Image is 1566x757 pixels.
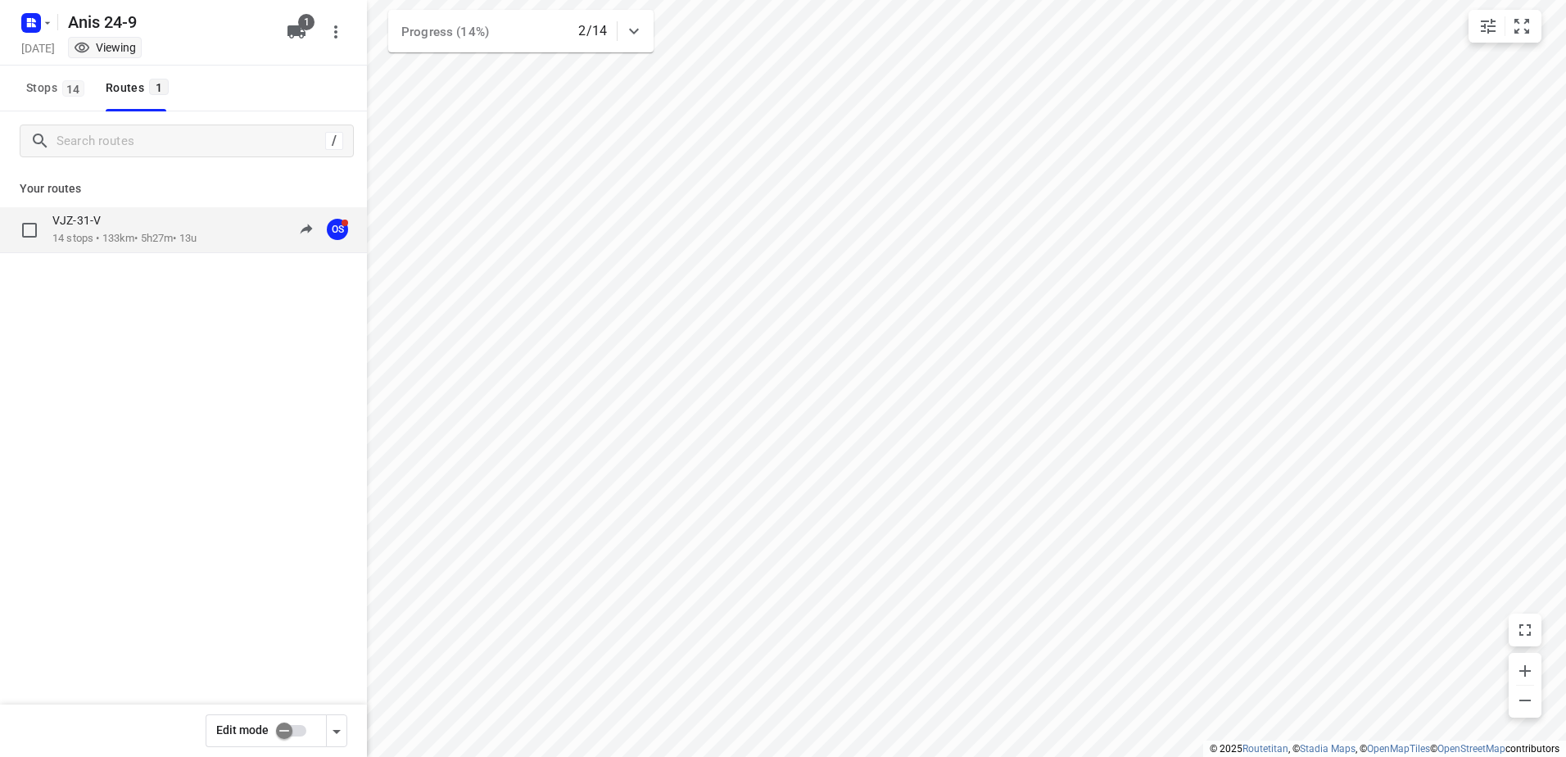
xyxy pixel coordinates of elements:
span: 14 [62,80,84,97]
p: VJZ-31-V [52,213,111,228]
p: 2/14 [578,21,607,41]
a: OpenMapTiles [1367,743,1430,755]
span: 1 [298,14,315,30]
div: small contained button group [1469,10,1541,43]
input: Search routes [57,129,325,154]
a: Stadia Maps [1300,743,1356,755]
button: Fit zoom [1505,10,1538,43]
div: Progress (14%)2/14 [388,10,654,52]
a: OpenStreetMap [1437,743,1505,755]
li: © 2025 , © , © © contributors [1210,743,1559,755]
p: Your routes [20,180,347,197]
span: Edit mode [216,723,269,737]
span: Select [13,214,46,247]
span: 1 [149,79,169,95]
button: 1 [280,16,313,48]
p: 14 stops • 133km • 5h27m • 13u [52,231,197,247]
div: / [325,132,343,150]
span: Progress (14%) [401,25,489,39]
button: Map settings [1472,10,1505,43]
span: Stops [26,78,89,98]
div: Driver app settings [327,720,346,741]
button: Send to driver [290,213,323,246]
div: Routes [106,78,174,98]
div: You are currently in view mode. To make any changes, go to edit project. [74,39,136,56]
a: Routetitan [1242,743,1288,755]
button: More [319,16,352,48]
